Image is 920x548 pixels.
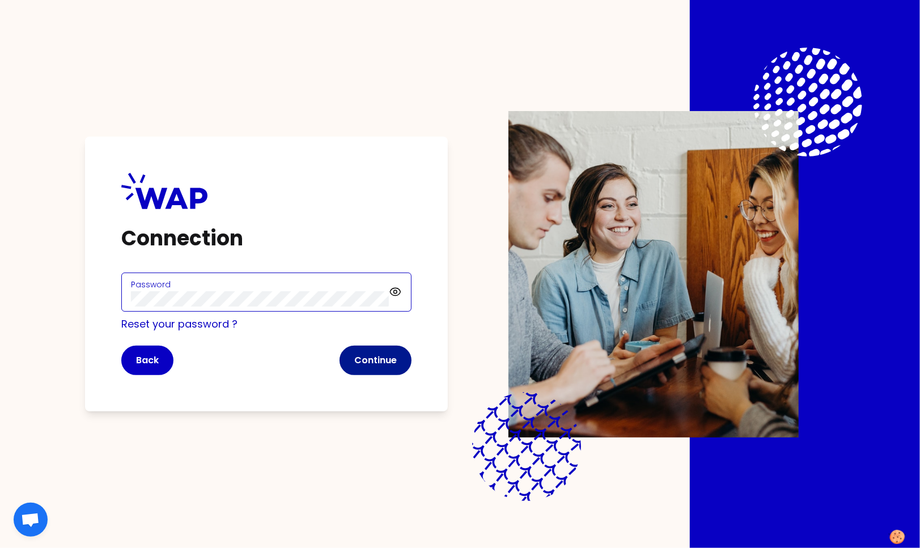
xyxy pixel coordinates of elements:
[340,346,412,375] button: Continue
[508,111,799,437] img: Description
[121,346,173,375] button: Back
[131,279,171,290] label: Password
[121,317,238,331] a: Reset your password ?
[14,503,48,537] div: Ouvrir le chat
[121,227,412,250] h1: Connection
